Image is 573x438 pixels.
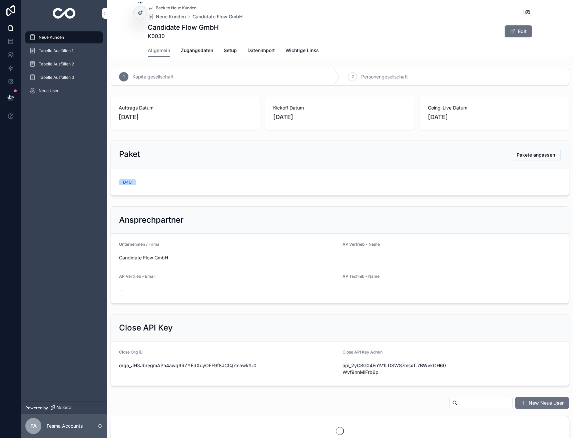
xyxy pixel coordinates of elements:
span: Powered by [25,405,48,411]
span: 1 [123,74,125,79]
span: Tabelle Ausfüllen 2 [39,61,74,67]
span: AP Vertrieb - Name [343,242,380,247]
span: Personengesellschaft [361,73,408,80]
span: [DATE] [428,113,561,122]
span: K0030 [148,32,219,40]
span: Back to Neue Kunden [156,5,196,11]
h2: Paket [119,149,140,160]
h1: Candidate Flow GmbH [148,23,219,32]
span: Candidate Flow GmbH [119,254,337,261]
span: Wichtige Links [285,47,319,54]
span: Tabelle Ausfüllen 3 [39,75,74,80]
a: Datenimport [247,44,275,58]
span: Datenimport [247,47,275,54]
span: -- [343,254,347,261]
span: Unternehmen / Firma [119,242,159,247]
span: Zugangsdaten [181,47,213,54]
button: Edit [505,25,532,37]
span: api_2yC8G04Eu1V1LDSWS7msxT.7BWvkOH60Wvf9hnMlFrb6p [343,362,449,376]
span: Kapitalgesellschaft [132,73,174,80]
a: Setup [224,44,237,58]
span: Close Org ID [119,350,143,355]
span: Neue User [39,88,59,93]
span: Setup [224,47,237,54]
span: FA [30,422,37,430]
a: Neue Kunden [148,13,186,20]
button: Pakete anpassen [511,149,561,161]
span: orga_JH3JbregmAPh4awq9RZYEdXuyOFF9f8JCtQ7mhwktU0 [119,362,337,369]
a: Neue Kunden [25,31,103,43]
span: -- [119,286,123,293]
img: App logo [53,8,76,19]
span: 2 [352,74,354,79]
span: Neue Kunden [156,13,186,20]
span: Kickoff Datum [273,104,406,111]
button: New Neue User [515,397,569,409]
span: [DATE] [119,113,252,122]
a: Tabelle Ausfüllen 2 [25,58,103,70]
span: Close API Key Admin [343,350,383,355]
span: Neue Kunden [39,35,64,40]
span: -- [343,286,347,293]
span: AP Vertrieb - Email [119,274,155,279]
p: Fesma Accounts [47,423,83,429]
span: [DATE] [273,113,406,122]
span: Going-Live Datum [428,104,561,111]
div: scrollable content [21,27,107,105]
a: Allgemein [148,44,170,57]
h2: Close API Key [119,322,173,333]
span: Auftrags Datum [119,104,252,111]
a: Tabelle Ausfüllen 3 [25,71,103,83]
span: Tabelle Ausfüllen 1 [39,48,73,53]
a: Wichtige Links [285,44,319,58]
a: Powered by [21,402,107,414]
span: AP Technik - Name [343,274,380,279]
h2: Ansprechpartner [119,215,183,225]
div: D4U [123,179,132,185]
a: Back to Neue Kunden [148,5,196,11]
span: Pakete anpassen [517,152,555,158]
a: Tabelle Ausfüllen 1 [25,45,103,57]
a: Candidate Flow GmbH [192,13,242,20]
a: Neue User [25,85,103,97]
span: Allgemein [148,47,170,54]
a: Zugangsdaten [181,44,213,58]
